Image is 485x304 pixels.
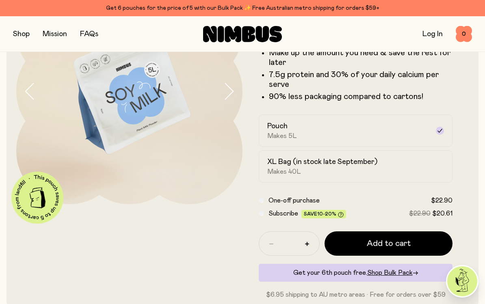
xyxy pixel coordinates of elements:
[367,270,413,276] span: Shop Bulk Pack
[269,70,453,89] li: 7.5g protein and 30% of your daily calcium per serve
[267,121,288,131] h2: Pouch
[267,132,297,140] span: Makes 5L
[259,264,453,282] div: Get your 6th pouch free.
[422,30,443,38] a: Log In
[431,197,453,204] span: $22.90
[267,168,301,176] span: Makes 40L
[317,211,336,216] span: 10-20%
[267,157,377,167] h2: XL Bag (in stock late September)
[259,290,453,300] p: $6.95 shipping to AU metro areas · Free for orders over $59
[80,30,98,38] a: FAQs
[432,210,453,217] span: $20.61
[268,210,298,217] span: Subscribe
[268,197,320,204] span: One-off purchase
[409,210,431,217] span: $22.90
[43,30,67,38] a: Mission
[367,238,411,249] span: Add to cart
[447,266,477,296] img: agent
[456,26,472,42] button: 0
[325,231,453,256] button: Add to cart
[304,211,344,218] span: Save
[13,3,472,13] div: Get 6 pouches for the price of 5 with our Bulk Pack ✨ Free Australian metro shipping for orders $59+
[269,92,453,101] p: 90% less packaging compared to cartons!
[367,270,418,276] a: Shop Bulk Pack→
[269,48,453,67] li: Make up the amount you need & save the rest for later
